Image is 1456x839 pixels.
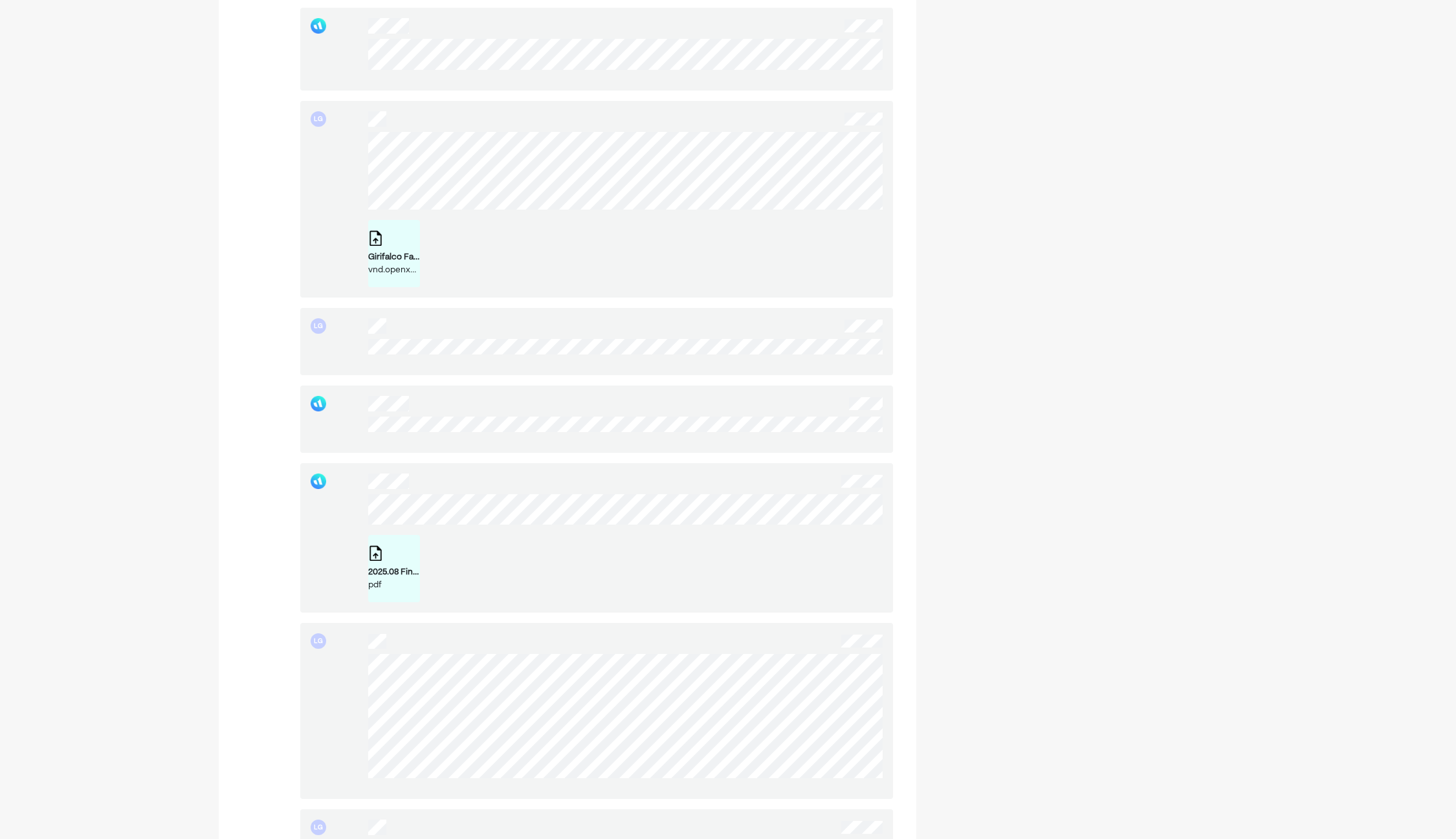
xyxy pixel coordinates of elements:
div: LG [311,633,326,649]
div: 2025.08 Financial Plan.pdf [368,566,420,579]
div: vnd.openxmlformats-officedocument.wordprocessingml.document [368,264,420,277]
div: LG [311,318,326,334]
div: Girifalco Family Financial Report [DATE] 073025.docx [368,251,420,264]
div: LG [311,820,326,835]
div: LG [311,111,326,127]
div: pdf [368,579,420,592]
